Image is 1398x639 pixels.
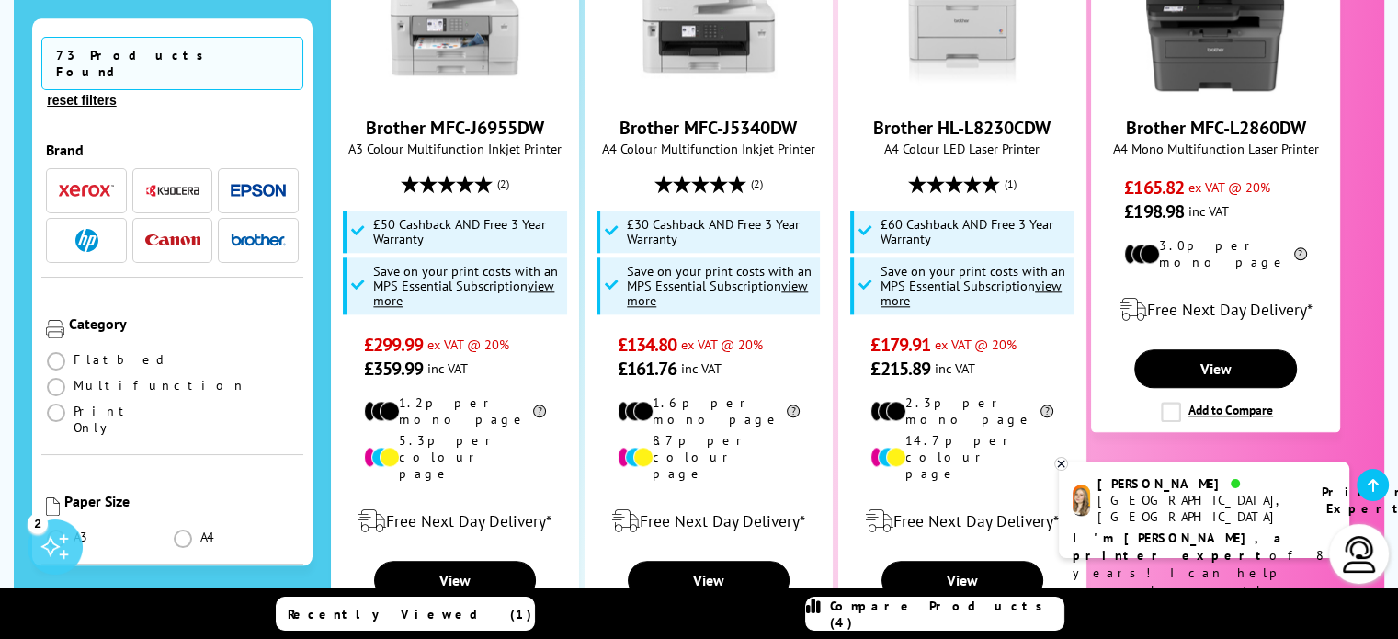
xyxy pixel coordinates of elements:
[28,513,48,533] div: 2
[1124,176,1184,200] span: £165.82
[41,37,303,90] span: 73 Products Found
[1341,536,1378,573] img: user-headset-light.svg
[200,529,217,545] span: A4
[1161,402,1273,422] label: Add to Compare
[881,262,1065,309] span: Save on your print costs with an MPS Essential Subscription
[364,333,424,357] span: £299.99
[1125,116,1305,140] a: Brother MFC-L2860DW
[140,178,206,203] button: Kyocera
[46,320,64,338] img: Category
[751,166,763,201] span: (2)
[74,403,172,436] span: Print Only
[595,140,823,157] span: A4 Colour Multifunction Inkjet Printer
[870,357,930,381] span: £215.89
[881,561,1043,599] a: View
[1188,178,1270,196] span: ex VAT @ 20%
[870,333,930,357] span: £179.91
[1124,237,1307,270] li: 3.0p per mono page
[1073,485,1090,517] img: amy-livechat.png
[1146,83,1284,101] a: Brother MFC-L2860DW
[1101,284,1329,336] div: modal_delivery
[1101,140,1329,157] span: A4 Mono Multifunction Laser Printer
[364,432,547,482] li: 5.3p per colour page
[74,351,170,368] span: Flatbed
[618,357,677,381] span: £161.76
[366,116,543,140] a: Brother MFC-J6955DW
[145,234,200,246] img: Canon
[848,496,1076,547] div: modal_delivery
[870,394,1053,428] li: 2.3p per mono page
[1124,200,1184,223] span: £198.98
[59,185,114,198] img: Xerox
[681,336,763,353] span: ex VAT @ 20%
[627,217,815,246] span: £30 Cashback AND Free 3 Year Warranty
[225,228,291,253] button: Brother
[627,262,812,309] span: Save on your print costs with an MPS Essential Subscription
[46,141,299,159] div: Brand
[364,357,424,381] span: £359.99
[1005,166,1017,201] span: (1)
[1073,530,1335,617] p: of 8 years! I can help you choose the right product
[231,234,286,246] img: Brother
[145,184,200,198] img: Kyocera
[830,598,1063,631] span: Compare Products (4)
[681,359,722,377] span: inc VAT
[497,166,509,201] span: (2)
[341,496,569,547] div: modal_delivery
[75,229,98,252] img: HP
[1188,202,1229,220] span: inc VAT
[1073,530,1287,564] b: I'm [PERSON_NAME], a printer expert
[374,561,536,599] a: View
[881,217,1069,246] span: £60 Cashback AND Free 3 Year Warranty
[386,83,524,101] a: Brother MFC-J6955DW
[618,432,801,482] li: 8.7p per colour page
[373,217,562,246] span: £50 Cashback AND Free 3 Year Warranty
[41,92,121,108] button: reset filters
[288,606,532,622] span: Recently Viewed (1)
[46,497,60,516] img: Paper Size
[848,140,1076,157] span: A4 Colour LED Laser Printer
[373,277,554,309] u: view more
[873,116,1051,140] a: Brother HL-L8230CDW
[276,597,535,631] a: Recently Viewed (1)
[69,314,299,333] div: Category
[805,597,1064,631] a: Compare Products (4)
[53,228,119,253] button: HP
[225,178,291,203] button: Epson
[74,377,246,394] span: Multifunction
[1097,475,1299,492] div: [PERSON_NAME]
[364,394,547,428] li: 1.2p per mono page
[373,262,558,309] span: Save on your print costs with an MPS Essential Subscription
[881,277,1062,309] u: view more
[628,561,790,599] a: View
[53,178,119,203] button: Xerox
[893,83,1031,101] a: Brother HL-L8230CDW
[231,184,286,198] img: Epson
[618,333,677,357] span: £134.80
[140,228,206,253] button: Canon
[935,359,975,377] span: inc VAT
[64,492,299,510] div: Paper Size
[427,359,468,377] span: inc VAT
[627,277,808,309] u: view more
[1097,492,1299,525] div: [GEOGRAPHIC_DATA], [GEOGRAPHIC_DATA]
[935,336,1017,353] span: ex VAT @ 20%
[1134,349,1296,388] a: View
[427,336,509,353] span: ex VAT @ 20%
[870,432,1053,482] li: 14.7p per colour page
[640,83,778,101] a: Brother MFC-J5340DW
[618,394,801,428] li: 1.6p per mono page
[619,116,797,140] a: Brother MFC-J5340DW
[341,140,569,157] span: A3 Colour Multifunction Inkjet Printer
[595,496,823,547] div: modal_delivery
